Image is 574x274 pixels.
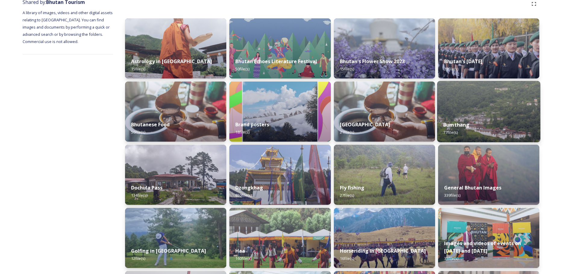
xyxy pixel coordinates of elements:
span: 12 file(s) [131,256,145,261]
strong: Bhutan's Flower Show 2023 [340,58,405,65]
span: 15 file(s) [340,66,354,72]
strong: Brand posters [235,121,269,128]
img: A%2520guest%2520with%2520new%2520signage%2520at%2520the%2520airport.jpeg [438,208,539,268]
strong: Haa [235,248,245,254]
img: Bhutan%2520National%2520Day10.jpg [438,18,539,79]
img: IMG_0877.jpeg [125,208,226,268]
span: 22 file(s) [444,66,458,72]
strong: Bhutan Echoes Literature Festival [235,58,317,65]
strong: Golfing in [GEOGRAPHIC_DATA] [131,248,206,254]
span: A library of images, videos and other digital assets relating to [GEOGRAPHIC_DATA]. You can find ... [23,10,114,44]
img: Bumdeling%2520090723%2520by%2520Amp%2520Sripimanwat-4%25202.jpg [334,82,435,142]
span: 27 file(s) [340,192,354,198]
img: _SCH1465.jpg [125,18,226,79]
strong: Fly fishing [340,184,364,191]
strong: Bumthang [443,122,469,128]
strong: Dzongkhag [235,184,263,191]
span: 50 file(s) [235,66,249,72]
img: MarcusWestbergBhutanHiRes-23.jpg [438,145,539,205]
img: Bumdeling%2520090723%2520by%2520Amp%2520Sripimanwat-4.jpg [125,82,226,142]
img: 2022-10-01%252011.41.43.jpg [125,145,226,205]
img: Festival%2520Header.jpg [229,145,331,205]
strong: Bhutan's [DATE] [444,58,482,65]
strong: Images and videos of events on [DATE] and [DATE] [444,240,521,254]
strong: General Bhutan Images [444,184,501,191]
span: 21 file(s) [340,129,354,135]
img: Horseriding%2520in%2520Bhutan2.JPG [334,208,435,268]
span: 35 file(s) [444,256,458,261]
strong: Astrology in [GEOGRAPHIC_DATA] [131,58,212,65]
img: Bhutan%2520Flower%2520Show2.jpg [334,18,435,79]
strong: Bhutanese Food [131,121,170,128]
span: 160 file(s) [235,256,252,261]
span: 16 file(s) [340,256,354,261]
span: 18 file(s) [235,129,249,135]
img: Bhutan%2520Echoes7.jpg [229,18,331,79]
span: 56 file(s) [131,129,145,135]
strong: [GEOGRAPHIC_DATA] [340,121,390,128]
img: by%2520Ugyen%2520Wangchuk14.JPG [334,145,435,205]
span: 134 file(s) [131,192,147,198]
img: Bumthang%2520180723%2520by%2520Amp%2520Sripimanwat-20.jpg [437,81,540,142]
span: 339 file(s) [444,192,460,198]
span: 15 file(s) [131,66,145,72]
strong: Horseriding in [GEOGRAPHIC_DATA] [340,248,426,254]
strong: Dochula Pass [131,184,162,191]
img: Haa%2520Summer%2520Festival1.jpeg [229,208,331,268]
span: 77 file(s) [443,130,458,135]
img: Bhutan_Believe_800_1000_4.jpg [229,82,331,142]
span: 650 file(s) [235,192,252,198]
